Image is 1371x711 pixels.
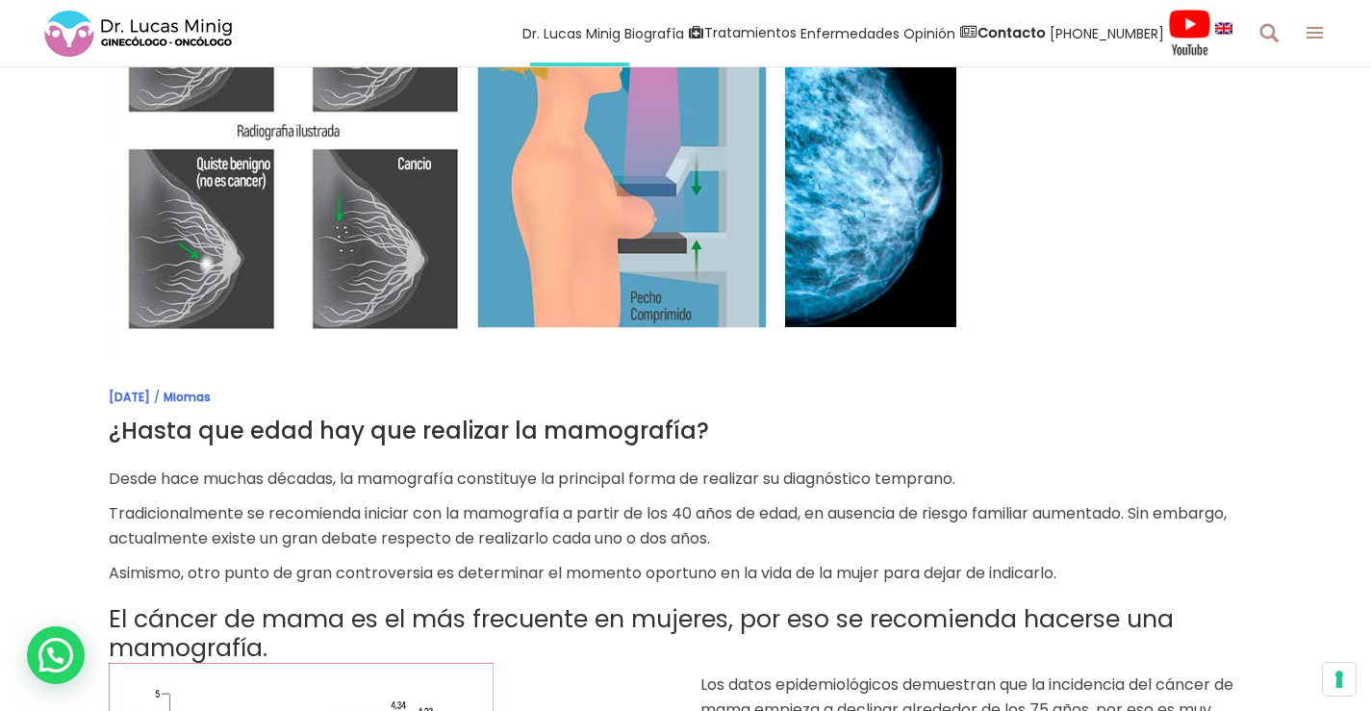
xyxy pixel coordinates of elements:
a: [DATE] [109,389,150,405]
span: Biografía [624,22,684,44]
span: Asimismo, otro punto de gran controversia es determinar el momento oportuno en la vida de la muje... [109,562,1056,584]
span: Tratamientos [704,22,797,44]
span: Tradicionalmente se recomienda iniciar con la mamografía a partir de los 40 años de edad, en ause... [109,502,1227,549]
img: Videos Youtube Ginecología [1168,9,1211,57]
img: language english [1215,22,1232,34]
span: Enfermedades [800,22,900,44]
span: [PHONE_NUMBER] [1050,22,1164,44]
span: Opinión [903,22,955,44]
span: El cáncer de mama es el más frecuente en mujeres, por eso se recomienda hacerse una mamografía. [109,602,1174,665]
strong: Contacto [977,23,1046,42]
span: Dr. Lucas Minig [522,22,621,44]
span: Desde hace muchas décadas, la mamografía constituye la principal forma de realizar su diagnóstico... [109,468,955,490]
button: Sus preferencias de consentimiento para tecnologías de seguimiento [1323,663,1356,696]
a: Miomas [164,389,211,405]
h3: ¿Hasta que edad hay que realizar la mamografía? [109,413,1263,449]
